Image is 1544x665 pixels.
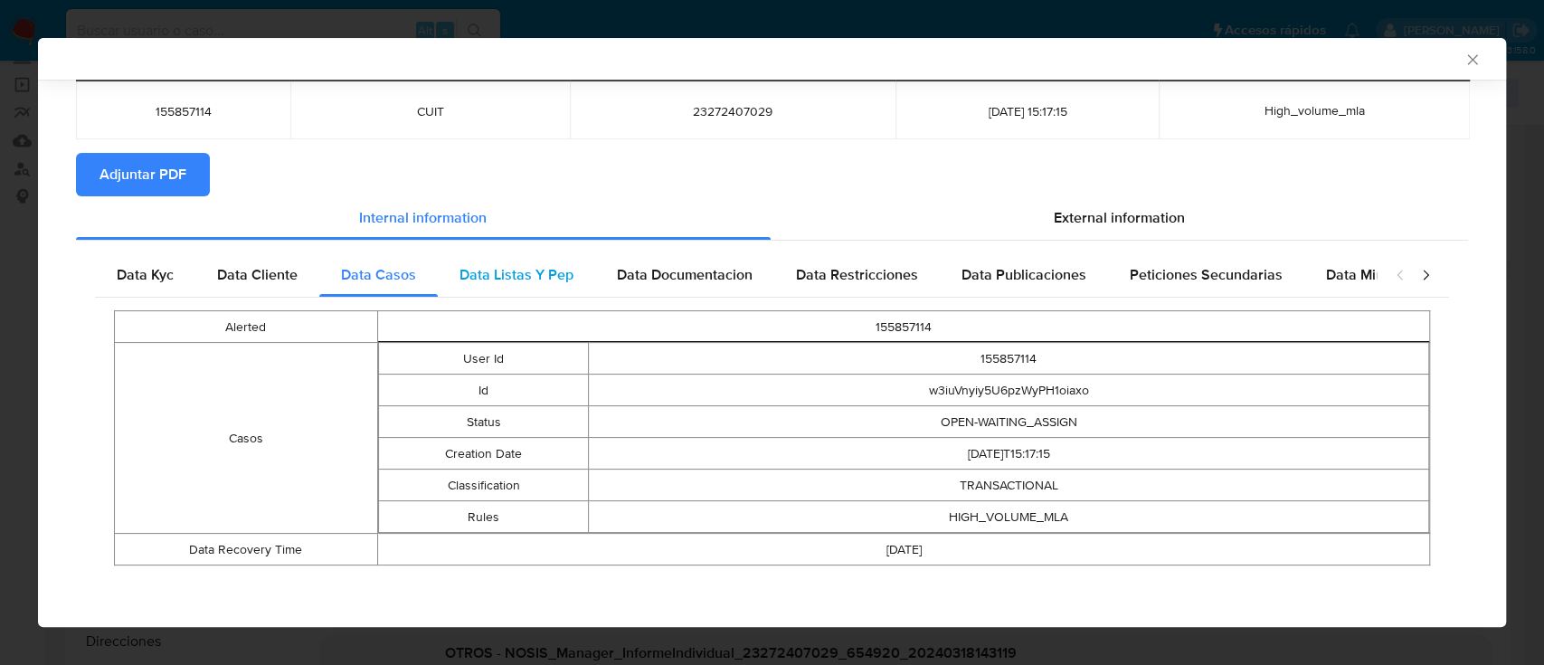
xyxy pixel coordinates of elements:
span: Adjuntar PDF [99,155,186,195]
span: Data Publicaciones [961,264,1086,285]
span: High_volume_mla [1264,101,1364,119]
td: Status [378,406,588,438]
div: Detailed internal info [95,253,1377,297]
span: 155857114 [98,103,269,119]
span: [DATE] 15:17:15 [917,103,1137,119]
td: [DATE] [377,534,1429,565]
td: Classification [378,470,588,501]
span: Peticiones Secundarias [1130,264,1283,285]
td: TRANSACTIONAL [589,470,1429,501]
td: Creation Date [378,438,588,470]
span: Data Cliente [217,264,298,285]
span: 23272407029 [592,103,874,119]
span: Data Listas Y Pep [459,264,573,285]
span: External information [1054,207,1185,228]
td: OPEN-WAITING_ASSIGN [589,406,1429,438]
span: Internal information [359,207,487,228]
span: Data Minoridad [1326,264,1426,285]
td: [DATE]T15:17:15 [589,438,1429,470]
td: HIGH_VOLUME_MLA [589,501,1429,533]
td: Alerted [115,311,378,343]
button: Adjuntar PDF [76,153,210,196]
td: Data Recovery Time [115,534,378,565]
td: Casos [115,343,378,534]
td: w3iuVnyiy5U6pzWyPH1oiaxo [589,375,1429,406]
div: Detailed info [76,196,1468,240]
span: CUIT [312,103,548,119]
span: Data Kyc [117,264,174,285]
span: Data Casos [341,264,416,285]
td: Rules [378,501,588,533]
td: User Id [378,343,588,375]
td: 155857114 [589,343,1429,375]
span: Data Documentacion [617,264,753,285]
div: closure-recommendation-modal [38,38,1506,627]
td: Id [378,375,588,406]
button: Cerrar ventana [1463,51,1480,67]
span: Data Restricciones [796,264,918,285]
td: 155857114 [377,311,1429,343]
